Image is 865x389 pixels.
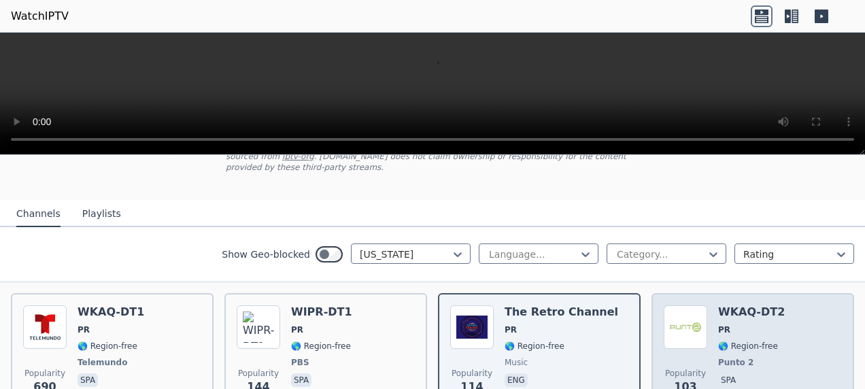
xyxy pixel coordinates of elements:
[718,341,778,352] span: 🌎 Region-free
[222,248,310,261] label: Show Geo-blocked
[450,305,494,349] img: The Retro Channel
[78,341,137,352] span: 🌎 Region-free
[291,324,303,335] span: PR
[505,305,618,319] h6: The Retro Channel
[82,201,121,227] button: Playlists
[718,324,730,335] span: PR
[282,152,314,161] a: iptv-org
[505,373,528,387] p: eng
[78,305,144,319] h6: WKAQ-DT1
[291,341,351,352] span: 🌎 Region-free
[505,341,564,352] span: 🌎 Region-free
[78,324,90,335] span: PR
[24,368,65,379] span: Popularity
[78,357,127,368] span: Telemundo
[291,305,352,319] h6: WIPR-DT1
[452,368,492,379] span: Popularity
[718,305,785,319] h6: WKAQ-DT2
[16,201,61,227] button: Channels
[664,305,707,349] img: WKAQ-DT2
[226,140,639,173] p: [DOMAIN_NAME] does not host or serve any video content directly. All streams available here are s...
[718,373,739,387] p: spa
[238,368,279,379] span: Popularity
[291,357,309,368] span: PBS
[237,305,280,349] img: WIPR-DT1
[665,368,706,379] span: Popularity
[718,357,753,368] span: Punto 2
[505,357,528,368] span: music
[505,324,517,335] span: PR
[11,8,69,24] a: WatchIPTV
[23,305,67,349] img: WKAQ-DT1
[78,373,98,387] p: spa
[291,373,311,387] p: spa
